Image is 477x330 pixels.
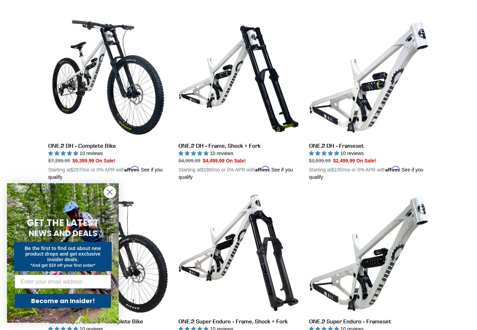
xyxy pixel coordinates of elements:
span: NEWS AND DEALS [29,228,97,239]
input: Enter your email address [15,275,111,289]
span: GET THE LATEST [27,217,99,229]
span: *And get $10 off your first order* [30,263,95,268]
span: Be the first to find out about new product drops and get exclusive insider deals. [25,245,101,262]
button: Become an Insider! [15,294,111,308]
button: Close dialog [104,186,116,198]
